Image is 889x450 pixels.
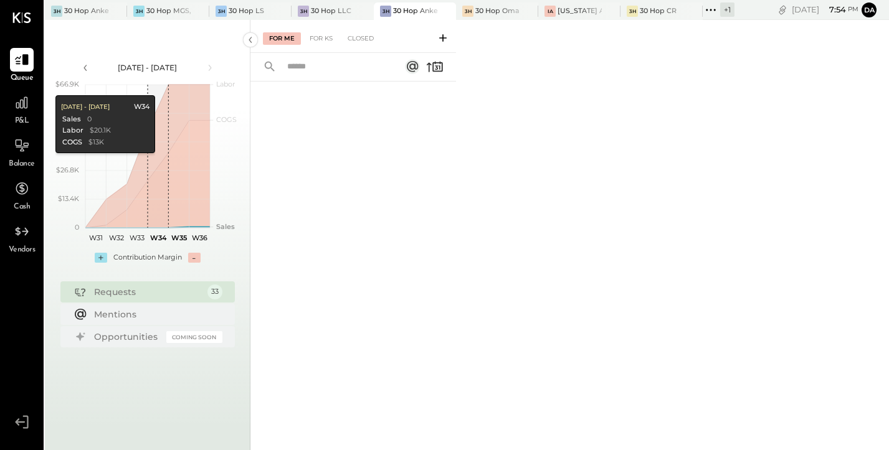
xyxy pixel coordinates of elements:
text: W35 [171,233,187,242]
div: Contribution Margin [113,253,182,263]
div: 3H [298,6,309,17]
div: 30 Hop Ankeny [64,6,108,16]
div: + 1 [720,2,734,17]
text: $13.4K [58,194,79,203]
a: Vendors [1,220,43,256]
div: 30 Hop Omaha LLC [475,6,520,16]
text: W33 [130,233,145,242]
div: [DATE] - [DATE] [60,103,109,111]
text: W36 [191,233,207,242]
text: COGS [216,115,237,124]
span: Balance [9,159,35,170]
div: 3H [627,6,638,17]
div: 3H [51,6,62,17]
span: pm [848,5,858,14]
div: 0 [87,115,91,124]
span: P&L [15,116,29,127]
div: 3H [462,6,473,17]
div: 3H [380,6,391,17]
text: $66.9K [55,80,79,88]
div: [US_STATE] Athletic Club [558,6,602,16]
div: [DATE] - [DATE] [95,62,201,73]
span: Vendors [9,245,36,256]
div: For KS [303,32,339,45]
a: P&L [1,91,43,127]
div: COGS [62,138,82,148]
div: Closed [341,32,380,45]
div: Coming Soon [166,331,222,343]
text: W34 [150,233,166,242]
text: $26.8K [56,166,79,174]
div: For Me [263,32,301,45]
span: Cash [14,202,30,213]
div: IA [544,6,556,17]
div: Labor [62,126,83,136]
div: 33 [207,284,222,299]
div: + [95,253,107,263]
div: 3H [216,6,227,17]
div: Requests [94,286,201,298]
div: 30 Hop CR [640,6,677,16]
div: copy link [776,3,789,16]
div: Opportunities [94,330,160,343]
text: W31 [88,233,102,242]
span: Queue [11,73,34,84]
text: W32 [109,233,124,242]
div: 30 Hop LS [229,6,264,16]
div: $13K [88,138,103,148]
a: Queue [1,48,43,84]
a: Balance [1,134,43,170]
span: 7 : 54 [821,4,846,16]
div: $20.1K [89,126,110,136]
div: Sales [62,115,80,124]
a: Cash [1,177,43,213]
div: 30 Hop Ankeny [393,6,437,16]
button: Da [862,2,877,17]
div: Mentions [94,308,216,321]
div: W34 [133,102,149,112]
div: - [188,253,201,263]
text: 0 [75,223,79,232]
div: [DATE] [792,4,858,16]
div: 3H [133,6,145,17]
text: Labor [216,80,235,88]
div: 30 Hop LLC [311,6,351,16]
div: 30 Hop MGS, LLC [146,6,191,16]
text: Sales [216,222,235,231]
